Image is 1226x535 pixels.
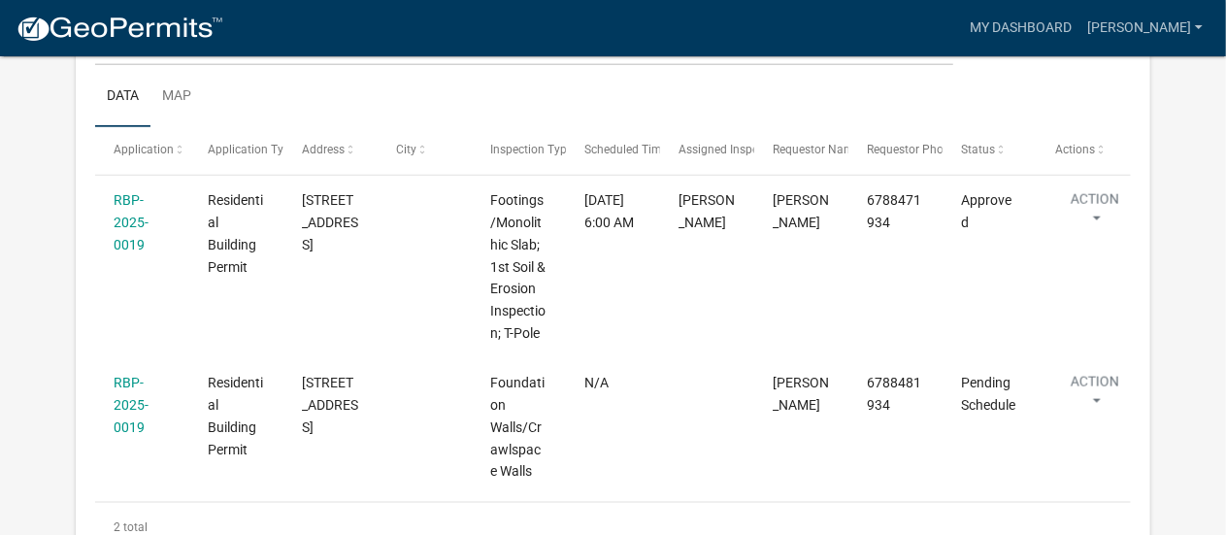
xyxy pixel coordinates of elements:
[283,127,378,174] datatable-header-cell: Address
[584,375,609,390] span: N/A
[490,192,546,341] span: Footings/Monolithic Slab; 1st Soil & Erosion Inspection; T-Pole
[490,143,573,156] span: Inspection Type
[660,127,754,174] datatable-header-cell: Assigned Inspector
[95,66,150,128] a: Data
[114,143,174,156] span: Application
[490,375,545,479] span: Foundation Walls/Crawlspace Walls
[95,127,189,174] datatable-header-cell: Application
[1055,189,1135,238] button: Action
[302,192,358,252] span: 232 RYO MOUNTAIN RD
[773,143,860,156] span: Requestor Name
[848,127,943,174] datatable-header-cell: Requestor Phone
[773,375,829,413] span: Tony Ross
[679,143,779,156] span: Assigned Inspector
[961,143,995,156] span: Status
[1037,127,1131,174] datatable-header-cell: Actions
[961,375,1015,413] span: Pending Schedule
[867,192,921,230] span: 6788471934
[962,10,1079,47] a: My Dashboard
[867,143,956,156] span: Requestor Phone
[1079,10,1210,47] a: [PERSON_NAME]
[208,192,263,274] span: Residential Building Permit
[150,66,203,128] a: Map
[302,375,358,435] span: 232 RYO MOUNTAIN RD
[584,192,634,230] span: 04/02/2025, 6:00 AM
[302,143,345,156] span: Address
[396,143,416,156] span: City
[472,127,566,174] datatable-header-cell: Inspection Type
[679,192,735,230] span: Tony Ross
[566,127,660,174] datatable-header-cell: Scheduled Time
[754,127,848,174] datatable-header-cell: Requestor Name
[773,192,829,230] span: Sharyn Fales Lyons
[208,143,296,156] span: Application Type
[943,127,1037,174] datatable-header-cell: Status
[114,375,149,435] a: RBP-2025-0019
[1055,372,1135,420] button: Action
[1055,143,1095,156] span: Actions
[867,375,921,413] span: 6788481934
[584,143,668,156] span: Scheduled Time
[114,192,149,252] a: RBP-2025-0019
[961,192,1011,230] span: Approved
[189,127,283,174] datatable-header-cell: Application Type
[378,127,472,174] datatable-header-cell: City
[208,375,263,456] span: Residential Building Permit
